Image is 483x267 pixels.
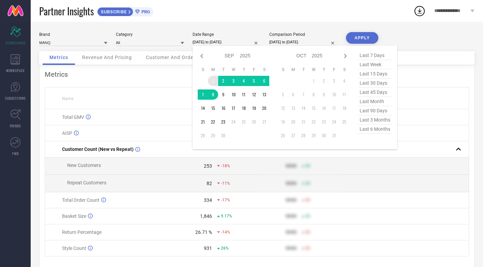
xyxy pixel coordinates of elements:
td: Fri Sep 19 2025 [249,103,259,113]
td: Sun Oct 05 2025 [278,89,288,100]
td: Wed Oct 29 2025 [308,130,319,141]
td: Fri Sep 05 2025 [249,76,259,86]
span: FWD [12,151,19,156]
span: PRO [140,9,150,14]
td: Tue Oct 28 2025 [298,130,308,141]
span: Revenue And Pricing [82,55,132,60]
span: last month [358,97,392,106]
td: Tue Oct 07 2025 [298,89,308,100]
div: Date Range [193,32,261,37]
td: Mon Sep 29 2025 [208,130,218,141]
button: APPLY [346,32,378,44]
div: Category [116,32,184,37]
span: Repeat Customers [67,180,106,185]
td: Tue Sep 09 2025 [218,89,228,100]
td: Wed Oct 08 2025 [308,89,319,100]
td: Thu Oct 02 2025 [319,76,329,86]
span: AISP [62,130,72,136]
td: Thu Oct 30 2025 [319,130,329,141]
td: Thu Sep 11 2025 [239,89,249,100]
span: Return Percentage [62,229,102,235]
td: Fri Sep 26 2025 [249,117,259,127]
span: -14% [221,230,230,235]
span: -17% [221,198,230,202]
td: Mon Sep 15 2025 [208,103,218,113]
div: 931 [204,245,212,251]
td: Sun Sep 28 2025 [198,130,208,141]
span: Name [62,96,73,101]
th: Friday [329,67,339,72]
th: Monday [208,67,218,72]
span: Total Order Count [62,197,100,203]
td: Fri Oct 10 2025 [329,89,339,100]
td: Sat Sep 06 2025 [259,76,269,86]
div: Next month [341,52,349,60]
th: Friday [249,67,259,72]
td: Wed Oct 15 2025 [308,103,319,113]
td: Mon Sep 01 2025 [208,76,218,86]
td: Sun Sep 14 2025 [198,103,208,113]
td: Sat Sep 27 2025 [259,117,269,127]
td: Mon Oct 13 2025 [288,103,298,113]
span: 9.17% [221,214,232,219]
td: Sat Oct 18 2025 [339,103,349,113]
span: Total GMV [62,114,84,120]
td: Sat Oct 11 2025 [339,89,349,100]
span: WORKSPACE [6,68,25,73]
th: Tuesday [218,67,228,72]
td: Wed Sep 10 2025 [228,89,239,100]
div: 253 [204,163,212,169]
span: last 90 days [358,106,392,115]
td: Wed Sep 24 2025 [228,117,239,127]
th: Sunday [278,67,288,72]
td: Mon Sep 22 2025 [208,117,218,127]
div: 9999 [286,163,297,169]
span: TRENDS [10,123,21,128]
td: Sun Oct 26 2025 [278,130,288,141]
td: Mon Oct 20 2025 [288,117,298,127]
span: New Customers [67,163,101,168]
span: 50 [305,164,310,168]
span: last 6 months [358,125,392,134]
th: Sunday [198,67,208,72]
td: Wed Sep 17 2025 [228,103,239,113]
span: Metrics [49,55,68,60]
td: Thu Sep 25 2025 [239,117,249,127]
th: Tuesday [298,67,308,72]
th: Thursday [239,67,249,72]
input: Select comparison period [269,39,337,46]
a: SUBSCRIBEPRO [97,5,153,16]
td: Tue Sep 02 2025 [218,76,228,86]
span: 50 [305,246,310,251]
td: Mon Oct 06 2025 [288,89,298,100]
th: Thursday [319,67,329,72]
td: Fri Sep 12 2025 [249,89,259,100]
div: Open download list [413,5,426,17]
td: Sun Oct 12 2025 [278,103,288,113]
div: Metrics [45,70,469,79]
th: Monday [288,67,298,72]
th: Wednesday [308,67,319,72]
span: 26% [221,246,229,251]
div: 9999 [286,197,297,203]
td: Tue Sep 23 2025 [218,117,228,127]
td: Mon Oct 27 2025 [288,130,298,141]
div: Previous month [198,52,206,60]
div: 9999 [286,229,297,235]
span: Customer And Orders [146,55,198,60]
span: last 7 days [358,51,392,60]
td: Thu Sep 18 2025 [239,103,249,113]
td: Thu Sep 04 2025 [239,76,249,86]
span: SUGGESTIONS [5,96,26,101]
span: -11% [221,181,230,186]
span: 50 [305,230,310,235]
div: Comparison Period [269,32,337,37]
span: Style Count [62,245,86,251]
div: 9999 [286,213,297,219]
div: Brand [39,32,107,37]
td: Fri Oct 17 2025 [329,103,339,113]
span: 50 [305,198,310,202]
td: Wed Oct 22 2025 [308,117,319,127]
td: Tue Oct 14 2025 [298,103,308,113]
td: Mon Sep 08 2025 [208,89,218,100]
